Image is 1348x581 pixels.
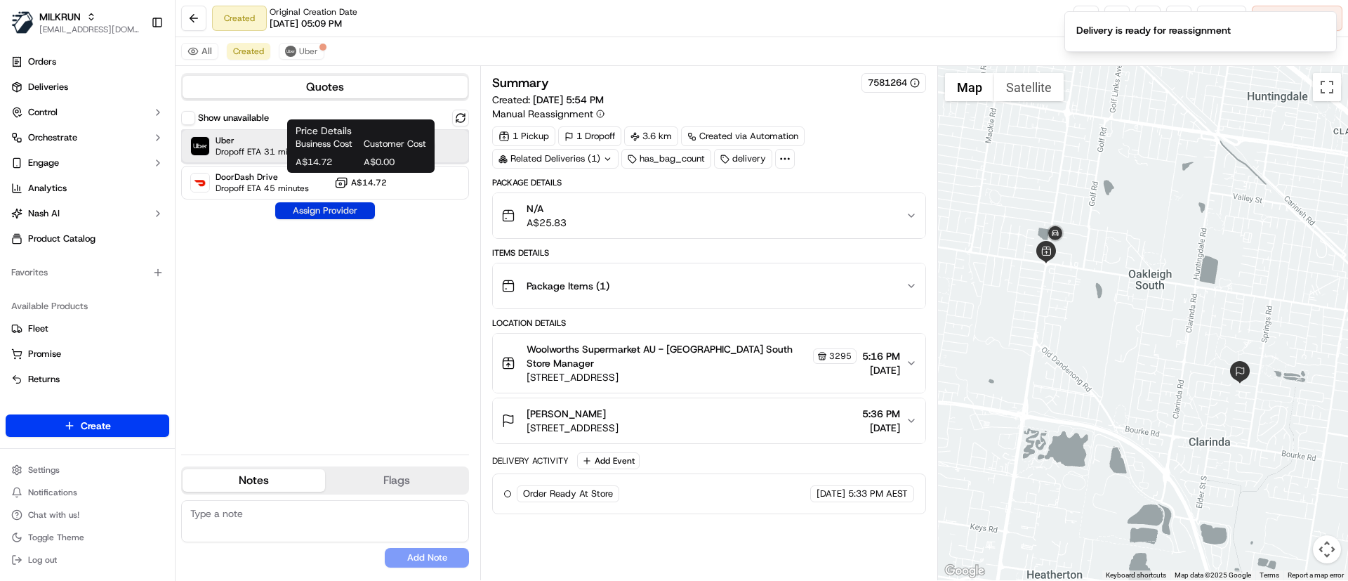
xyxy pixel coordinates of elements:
a: Terms (opens in new tab) [1260,571,1279,579]
span: Manual Reassignment [492,107,593,121]
div: Favorites [6,261,169,284]
span: Notifications [28,487,77,498]
div: 1 Dropoff [558,126,621,146]
a: Deliveries [6,76,169,98]
img: Uber [191,137,209,155]
div: 3.6 km [624,126,678,146]
span: Map data ©2025 Google [1175,571,1251,579]
span: [STREET_ADDRESS] [527,421,619,435]
button: Create [6,414,169,437]
div: Related Deliveries (1) [492,149,619,169]
button: MILKRUNMILKRUN[EMAIL_ADDRESS][DOMAIN_NAME] [6,6,145,39]
span: Package Items ( 1 ) [527,279,609,293]
span: Analytics [28,182,67,195]
span: Returns [28,373,60,386]
button: Show street map [945,73,994,101]
span: Original Creation Date [270,6,357,18]
span: Order Ready At Store [523,488,613,500]
div: 1 [1044,223,1066,245]
div: delivery [714,149,772,169]
span: 3295 [829,351,852,362]
button: Manual Reassignment [492,107,604,121]
span: A$0.00 [364,156,426,169]
span: [DATE] [817,488,845,500]
a: Returns [11,373,164,386]
span: Toggle Theme [28,532,84,543]
button: Quotes [183,76,468,98]
button: 7581264 [868,77,920,89]
span: 5:33 PM AEST [848,488,908,500]
span: Dropoff ETA 45 minutes [216,183,309,194]
div: 2 [1229,361,1251,384]
span: [STREET_ADDRESS] [527,370,856,384]
img: DoorDash Drive [191,174,209,192]
span: Deliveries [28,81,68,93]
a: Analytics [6,177,169,200]
div: has_bag_count [621,149,711,169]
span: Engage [28,157,59,169]
button: Package Items (1) [493,263,925,308]
span: Created: [492,93,604,107]
span: 5:16 PM [862,349,900,363]
button: Chat with us! [6,505,169,525]
button: MILKRUN [39,10,81,24]
span: 5:36 PM [862,407,900,421]
span: Dropoff ETA 31 minutes [216,146,309,157]
span: Uber [216,135,309,146]
button: Created [227,43,270,60]
button: Map camera controls [1313,535,1341,563]
button: Nash AI [6,202,169,225]
button: Log out [6,550,169,570]
span: DoorDash Drive [216,171,309,183]
button: Assign Provider [275,202,375,219]
a: Fleet [11,322,164,335]
button: Fleet [6,318,169,340]
span: A$14.72 [351,177,387,188]
a: Open this area in Google Maps (opens a new window) [941,562,988,580]
div: Items Details [492,247,925,259]
button: Control [6,101,169,124]
span: Business Cost [296,138,358,150]
button: Notifications [6,483,169,502]
button: N/AA$25.83 [493,193,925,238]
span: Chat with us! [28,509,79,521]
button: Engage [6,152,169,174]
img: Google [941,562,988,580]
div: Delivery Activity [492,455,569,466]
span: Orchestrate [28,131,77,144]
a: Promise [11,348,164,360]
button: Settings [6,460,169,480]
div: Delivery is ready for reassignment [1076,23,1231,37]
img: uber-new-logo.jpeg [285,46,296,57]
span: Customer Cost [364,138,426,150]
span: Nash AI [28,207,60,220]
div: 1 Pickup [492,126,555,146]
button: Returns [6,368,169,391]
span: Created [233,46,264,57]
a: Orders [6,51,169,73]
button: [EMAIL_ADDRESS][DOMAIN_NAME] [39,24,140,35]
button: Toggle Theme [6,528,169,547]
span: [DATE] 05:09 PM [270,18,342,30]
img: MILKRUN [11,11,34,34]
span: N/A [527,202,567,216]
button: [PERSON_NAME][STREET_ADDRESS]5:36 PM[DATE] [493,398,925,443]
span: A$14.72 [296,156,358,169]
span: Control [28,106,58,119]
span: Promise [28,348,61,360]
span: Settings [28,464,60,476]
span: [DATE] 5:54 PM [533,93,604,106]
a: Report a map error [1288,571,1344,579]
span: Fleet [28,322,48,335]
button: Uber [279,43,324,60]
span: [DATE] [862,421,900,435]
button: All [181,43,218,60]
button: Show satellite imagery [994,73,1064,101]
span: Woolworths Supermarket AU - [GEOGRAPHIC_DATA] South Store Manager [527,342,810,370]
a: Created via Automation [681,126,805,146]
div: Location Details [492,318,925,329]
